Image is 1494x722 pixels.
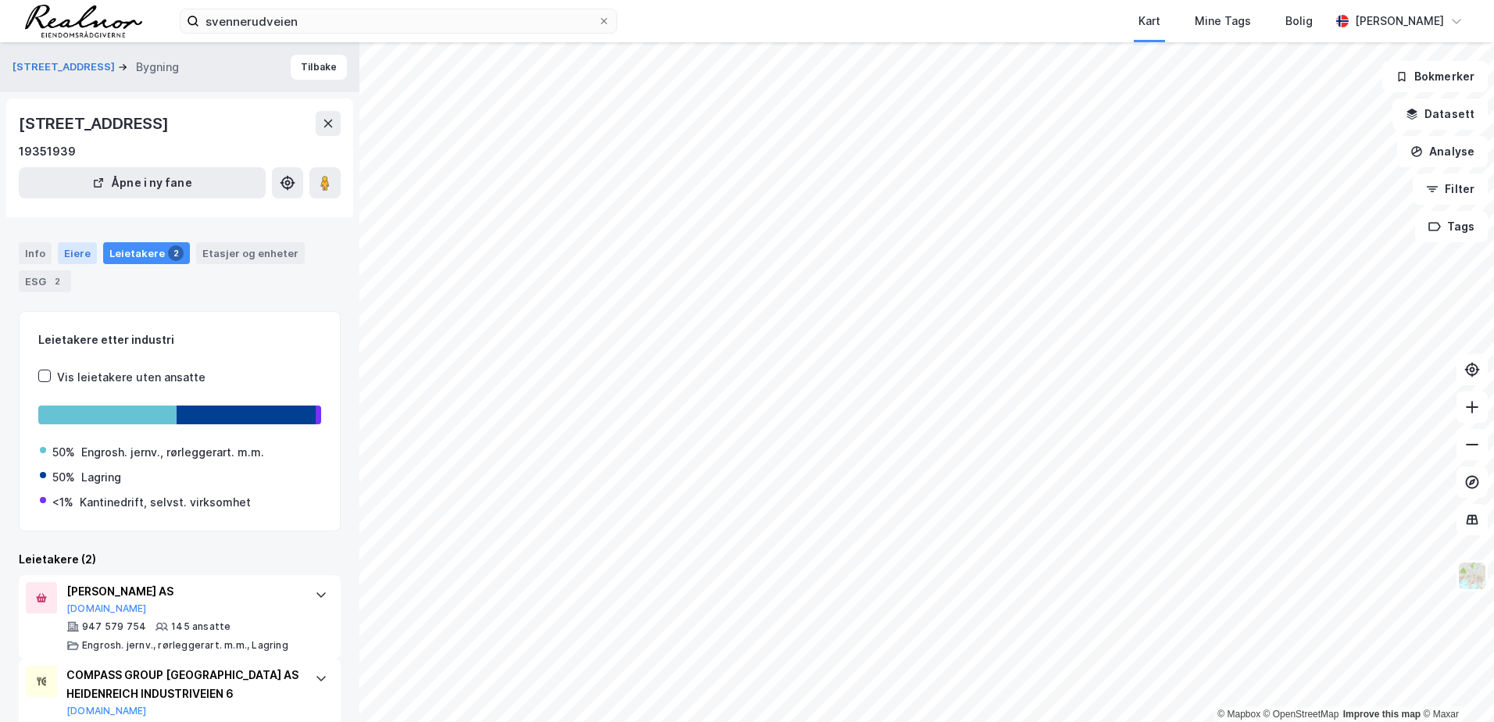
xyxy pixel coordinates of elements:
button: Bokmerker [1382,61,1488,92]
a: OpenStreetMap [1263,709,1339,720]
div: Bygning [136,58,179,77]
div: Info [19,242,52,264]
img: realnor-logo.934646d98de889bb5806.png [25,5,142,38]
div: Eiere [58,242,97,264]
button: Åpne i ny fane [19,167,266,198]
div: Engrosh. jernv., rørleggerart. m.m. [81,443,264,462]
div: Leietakere etter industri [38,331,321,349]
div: Kart [1138,12,1160,30]
button: Analyse [1397,136,1488,167]
div: Etasjer og enheter [202,246,298,260]
div: COMPASS GROUP [GEOGRAPHIC_DATA] AS HEIDENREICH INDUSTRIVEIEN 6 [66,666,299,703]
button: Tags [1415,211,1488,242]
div: Vis leietakere uten ansatte [57,368,206,387]
div: Kontrollprogram for chat [1416,647,1494,722]
iframe: Chat Widget [1416,647,1494,722]
div: 145 ansatte [171,620,231,633]
div: Mine Tags [1195,12,1251,30]
div: Leietakere [103,242,190,264]
a: Improve this map [1343,709,1421,720]
button: [DOMAIN_NAME] [66,705,147,717]
div: 50% [52,468,75,487]
div: 2 [49,273,65,289]
div: 947 579 754 [82,620,146,633]
button: Datasett [1392,98,1488,130]
div: Bolig [1285,12,1313,30]
div: Lagring [81,468,121,487]
div: Leietakere (2) [19,550,341,569]
div: Engrosh. jernv., rørleggerart. m.m., Lagring [82,639,288,652]
div: [PERSON_NAME] AS [66,582,299,601]
div: 50% [52,443,75,462]
div: 2 [168,245,184,261]
input: Søk på adresse, matrikkel, gårdeiere, leietakere eller personer [199,9,598,33]
div: ESG [19,270,71,292]
div: <1% [52,493,73,512]
img: Z [1457,561,1487,591]
button: [STREET_ADDRESS] [13,59,118,75]
button: Filter [1413,173,1488,205]
a: Mapbox [1217,709,1260,720]
div: 19351939 [19,142,76,161]
button: Tilbake [291,55,347,80]
div: Kantinedrift, selvst. virksomhet [80,493,251,512]
div: [PERSON_NAME] [1355,12,1444,30]
div: [STREET_ADDRESS] [19,111,172,136]
button: [DOMAIN_NAME] [66,602,147,615]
